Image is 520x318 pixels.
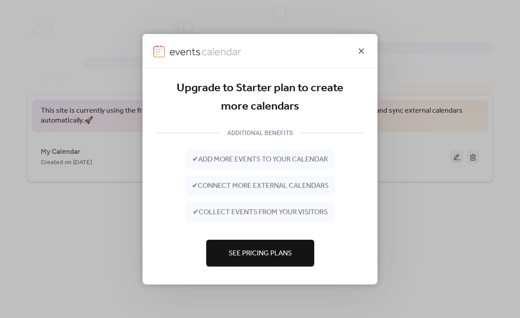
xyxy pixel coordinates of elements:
div: ADDITIONAL BENEFITS [220,127,300,138]
span: ✔ add more events to your calendar [192,154,328,165]
button: See Pricing Plans [206,240,314,267]
span: ✔ collect events from your visitors [193,207,328,218]
div: Upgrade to Starter plan to create more calendars [157,79,363,116]
img: logo-icon [153,45,165,57]
span: ✔ connect more external calendars [192,181,329,191]
img: logo-type [169,45,242,57]
span: See Pricing Plans [229,248,292,259]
